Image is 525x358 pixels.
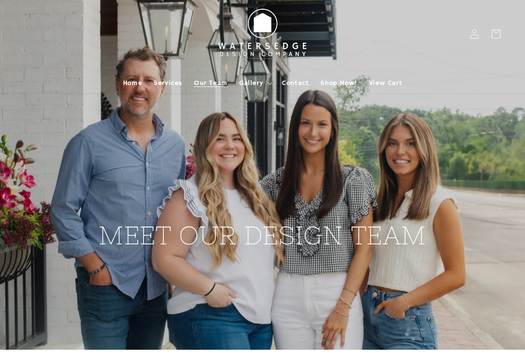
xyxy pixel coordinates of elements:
span: Services [154,79,182,87]
span: Home [123,79,142,87]
span: Shop Now! [320,79,357,87]
span: Our Team [194,79,227,87]
span: Contact [282,79,309,87]
img: Watersedge Design Co [209,4,316,64]
a: Services [148,73,188,93]
span: View Cart [369,79,402,87]
a: Shop Now! [315,73,363,93]
span: Gallery [239,79,263,87]
a: Home [117,73,148,93]
h2: MEET OUR DESIGN TEAM [99,98,426,252]
a: View Cart [363,73,408,93]
a: Our Team [188,73,233,93]
summary: Gallery [233,73,276,93]
a: Contact [276,73,315,93]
